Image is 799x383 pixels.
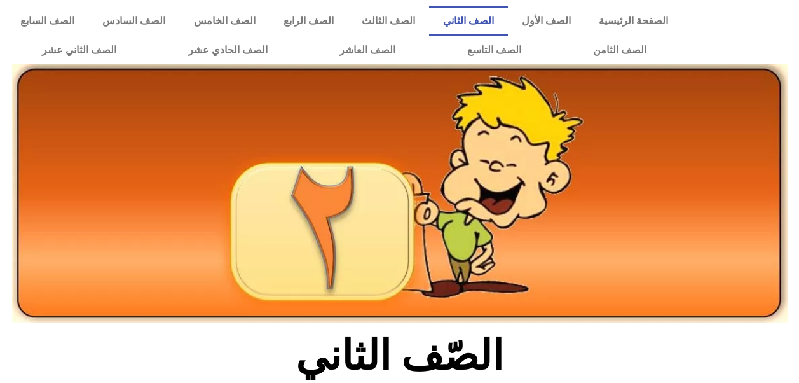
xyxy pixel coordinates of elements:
a: الصف الثامن [557,36,683,65]
a: الصف التاسع [432,36,557,65]
a: الصفحة الرئيسية [585,6,682,36]
a: الصف الأول [508,6,585,36]
a: الصف الثاني عشر [6,36,153,65]
a: الصف الحادي عشر [153,36,304,65]
a: الصف السابع [6,6,88,36]
a: الصف العاشر [304,36,432,65]
a: الصف الثالث [348,6,429,36]
a: الصف الثاني [429,6,508,36]
a: الصف السادس [88,6,179,36]
a: الصف الخامس [179,6,269,36]
a: الصف الرابع [270,6,348,36]
h2: الصّف الثاني [189,331,610,380]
